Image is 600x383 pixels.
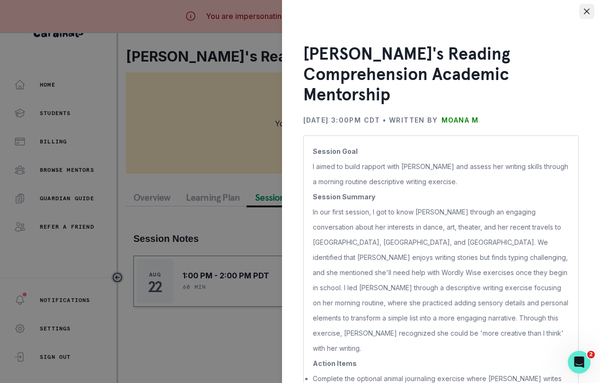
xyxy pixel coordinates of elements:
[303,113,438,128] p: [DATE] 3:00PM CDT • Written by
[313,205,569,356] p: In our first session, I got to know [PERSON_NAME] through an engaging conversation about her inte...
[568,351,591,374] iframe: Intercom live chat
[587,351,595,358] span: 2
[313,147,358,155] b: Session Goal
[313,359,357,367] b: Action Items
[313,193,375,201] b: Session Summary
[303,44,579,105] h3: [PERSON_NAME]'s Reading Comprehension Academic Mentorship
[441,113,479,128] p: Moana M
[313,159,569,189] p: I aimed to build rapport with [PERSON_NAME] and assess her writing skills through a morning routi...
[579,4,594,19] button: Close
